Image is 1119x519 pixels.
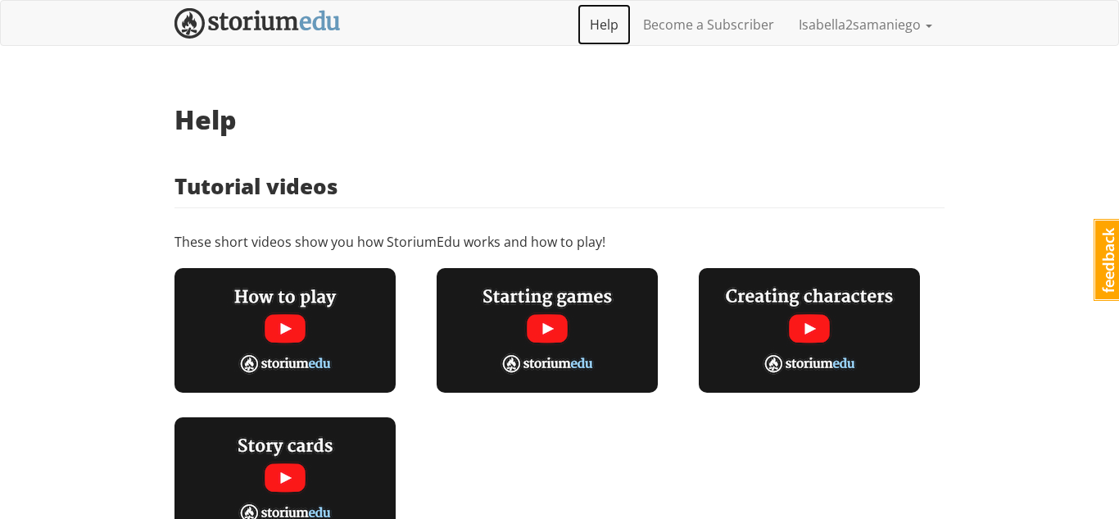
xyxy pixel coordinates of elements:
img: Starting games [437,268,658,393]
a: Help [578,4,631,45]
img: StoriumEDU [174,8,341,39]
p: These short videos show you how StoriumEdu works and how to play! [174,233,945,252]
a: Isabella2samaniego [786,4,945,45]
h3: Tutorial videos [174,175,945,198]
a: Become a Subscriber [631,4,786,45]
h2: Help [174,105,945,134]
img: Creating characters [699,268,920,393]
img: How to play [174,268,396,393]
